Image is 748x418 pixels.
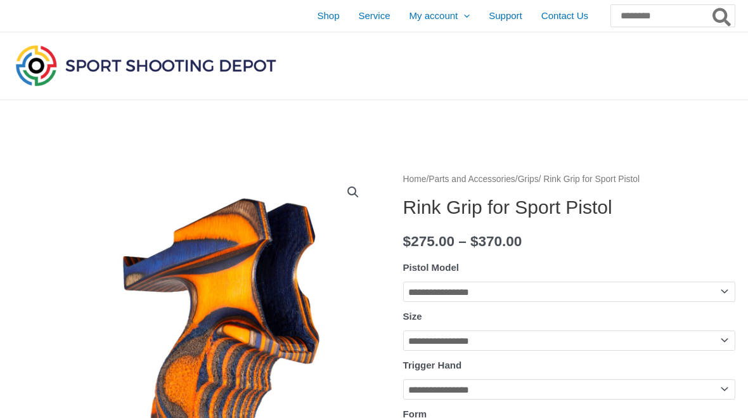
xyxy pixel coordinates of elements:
a: Parts and Accessories [429,174,515,184]
label: Trigger Hand [403,360,462,370]
img: Sport Shooting Depot [13,42,279,89]
h1: Rink Grip for Sport Pistol [403,196,735,219]
nav: Breadcrumb [403,171,735,188]
button: Search [710,5,735,27]
a: Grips [518,174,539,184]
span: – [458,233,467,249]
span: $ [470,233,479,249]
label: Size [403,311,422,322]
bdi: 275.00 [403,233,455,249]
label: Pistol Model [403,262,459,273]
a: View full-screen image gallery [342,181,364,204]
a: Home [403,174,427,184]
bdi: 370.00 [470,233,522,249]
span: $ [403,233,411,249]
